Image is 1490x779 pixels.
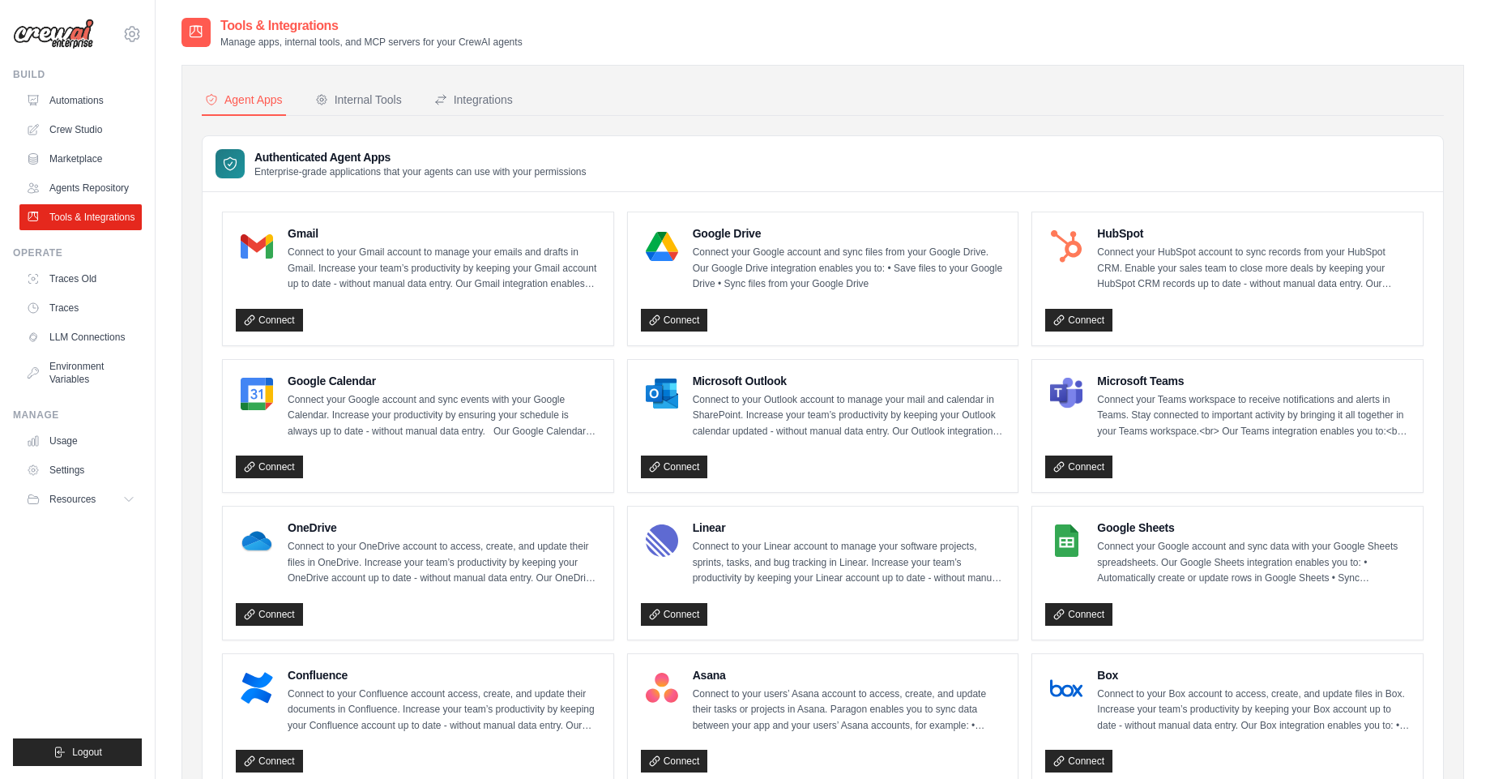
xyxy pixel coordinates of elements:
[236,603,303,626] a: Connect
[693,245,1005,293] p: Connect your Google account and sync files from your Google Drive. Our Google Drive integration e...
[288,392,600,440] p: Connect your Google account and sync events with your Google Calendar. Increase your productivity...
[315,92,402,108] div: Internal Tools
[220,16,523,36] h2: Tools & Integrations
[288,667,600,683] h4: Confluence
[19,457,142,483] a: Settings
[1045,750,1112,773] a: Connect
[19,88,142,113] a: Automations
[288,520,600,536] h4: OneDrive
[646,524,678,557] img: Linear Logo
[431,85,516,116] button: Integrations
[288,539,600,587] p: Connect to your OneDrive account to access, create, and update their files in OneDrive. Increase ...
[1097,392,1410,440] p: Connect your Teams workspace to receive notifications and alerts in Teams. Stay connected to impo...
[19,324,142,350] a: LLM Connections
[220,36,523,49] p: Manage apps, internal tools, and MCP servers for your CrewAI agents
[1097,687,1410,734] p: Connect to your Box account to access, create, and update files in Box. Increase your team’s prod...
[1045,456,1112,478] a: Connect
[205,92,283,108] div: Agent Apps
[236,456,303,478] a: Connect
[236,309,303,332] a: Connect
[288,373,600,389] h4: Google Calendar
[241,378,273,410] img: Google Calendar Logo
[241,524,273,557] img: OneDrive Logo
[641,309,708,332] a: Connect
[1050,378,1082,410] img: Microsoft Teams Logo
[1097,539,1410,587] p: Connect your Google account and sync data with your Google Sheets spreadsheets. Our Google Sheets...
[693,373,1005,389] h4: Microsoft Outlook
[646,672,678,704] img: Asana Logo
[19,486,142,512] button: Resources
[1045,309,1112,332] a: Connect
[254,165,587,178] p: Enterprise-grade applications that your agents can use with your permissions
[13,68,142,81] div: Build
[13,738,142,766] button: Logout
[19,146,142,172] a: Marketplace
[236,750,303,773] a: Connect
[1097,245,1410,293] p: Connect your HubSpot account to sync records from your HubSpot CRM. Enable your sales team to clo...
[641,456,708,478] a: Connect
[241,230,273,263] img: Gmail Logo
[288,225,600,242] h4: Gmail
[1050,230,1082,263] img: HubSpot Logo
[72,746,102,759] span: Logout
[288,687,600,734] p: Connect to your Confluence account access, create, and update their documents in Confluence. Incr...
[693,520,1005,536] h4: Linear
[202,85,286,116] button: Agent Apps
[19,428,142,454] a: Usage
[1097,373,1410,389] h4: Microsoft Teams
[19,295,142,321] a: Traces
[1097,225,1410,242] h4: HubSpot
[13,19,94,49] img: Logo
[288,245,600,293] p: Connect to your Gmail account to manage your emails and drafts in Gmail. Increase your team’s pro...
[13,409,142,422] div: Manage
[19,175,142,201] a: Agents Repository
[19,117,142,143] a: Crew Studio
[434,92,513,108] div: Integrations
[693,392,1005,440] p: Connect to your Outlook account to manage your mail and calendar in SharePoint. Increase your tea...
[1045,603,1112,626] a: Connect
[693,539,1005,587] p: Connect to your Linear account to manage your software projects, sprints, tasks, and bug tracking...
[49,493,96,506] span: Resources
[641,603,708,626] a: Connect
[19,353,142,392] a: Environment Variables
[312,85,405,116] button: Internal Tools
[1050,524,1082,557] img: Google Sheets Logo
[1097,520,1410,536] h4: Google Sheets
[19,266,142,292] a: Traces Old
[693,225,1005,242] h4: Google Drive
[13,246,142,259] div: Operate
[693,667,1005,683] h4: Asana
[1050,672,1082,704] img: Box Logo
[646,230,678,263] img: Google Drive Logo
[19,204,142,230] a: Tools & Integrations
[641,750,708,773] a: Connect
[254,149,587,165] h3: Authenticated Agent Apps
[1097,667,1410,683] h4: Box
[241,672,273,704] img: Confluence Logo
[646,378,678,410] img: Microsoft Outlook Logo
[693,687,1005,734] p: Connect to your users’ Asana account to access, create, and update their tasks or projects in Asa...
